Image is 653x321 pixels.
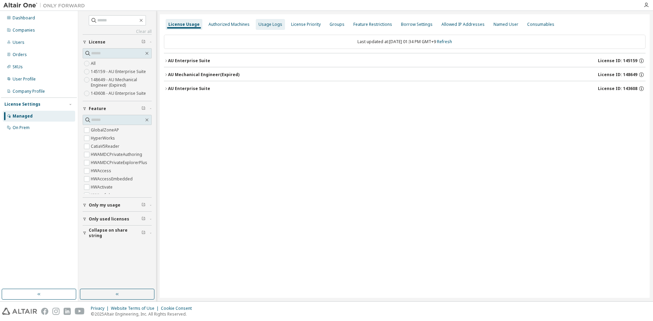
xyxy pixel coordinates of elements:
label: HWAMDCPrivateAuthoring [91,150,144,159]
button: Feature [83,101,152,116]
label: 148649 - AU Mechanical Engineer (Expired) [91,76,152,89]
label: HyperWorks [91,134,116,142]
div: AU Mechanical Engineer (Expired) [168,72,239,77]
p: © 2025 Altair Engineering, Inc. All Rights Reserved. [91,311,196,317]
div: Dashboard [13,15,35,21]
span: License ID: 148649 [598,72,637,77]
img: Altair One [3,2,88,9]
label: HWAccessEmbedded [91,175,134,183]
div: Orders [13,52,27,57]
div: User Profile [13,76,36,82]
button: Collapse on share string [83,226,152,240]
div: Users [13,40,24,45]
span: Clear filter [141,39,146,45]
div: AU Enterprise Suite [168,58,210,64]
span: Clear filter [141,230,146,236]
div: AU Enterprise Suite [168,86,210,91]
div: Feature Restrictions [353,22,392,27]
button: Only used licenses [83,212,152,227]
img: altair_logo.svg [2,308,37,315]
div: Privacy [91,306,111,311]
button: AU Enterprise SuiteLicense ID: 143608 [164,81,646,96]
div: Website Terms of Use [111,306,161,311]
div: On Prem [13,125,30,130]
img: youtube.svg [75,308,85,315]
div: Company Profile [13,89,45,94]
a: Clear all [83,29,152,34]
div: License Usage [168,22,200,27]
button: License [83,35,152,50]
img: facebook.svg [41,308,48,315]
div: Consumables [527,22,554,27]
div: Groups [330,22,345,27]
span: Collapse on share string [89,228,141,238]
label: HWAccess [91,167,113,175]
a: Refresh [437,39,452,44]
div: Usage Logs [258,22,282,27]
span: Feature [89,106,106,111]
div: Borrow Settings [401,22,433,27]
div: Allowed IP Addresses [441,22,485,27]
div: License Priority [291,22,321,27]
span: License ID: 145159 [598,58,637,64]
img: linkedin.svg [64,308,71,315]
span: Clear filter [141,216,146,222]
button: AU Mechanical Engineer(Expired)License ID: 148649 [164,67,646,82]
div: SKUs [13,64,23,70]
img: instagram.svg [52,308,60,315]
button: AU Enterprise SuiteLicense ID: 145159 [164,53,646,68]
label: HWAMDCPrivateExplorerPlus [91,159,149,167]
label: GlobalZoneAP [91,126,120,134]
span: Clear filter [141,202,146,208]
div: Companies [13,28,35,33]
label: HWActivate [91,183,114,191]
span: Only my usage [89,202,120,208]
span: Only used licenses [89,216,129,222]
span: License [89,39,105,45]
label: CatiaV5Reader [91,142,121,150]
div: Authorized Machines [208,22,250,27]
div: Managed [13,113,33,119]
div: License Settings [4,102,40,107]
span: License ID: 143608 [598,86,637,91]
div: Last updated at: [DATE] 01:34 PM GMT+9 [164,35,646,49]
label: 145159 - AU Enterprise Suite [91,68,147,76]
label: All [91,59,97,68]
button: Only my usage [83,198,152,213]
span: Clear filter [141,106,146,111]
div: Cookie Consent [161,306,196,311]
label: HWAcufwh [91,191,113,199]
label: 143608 - AU Enterprise Suite [91,89,147,97]
div: Named User [493,22,518,27]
